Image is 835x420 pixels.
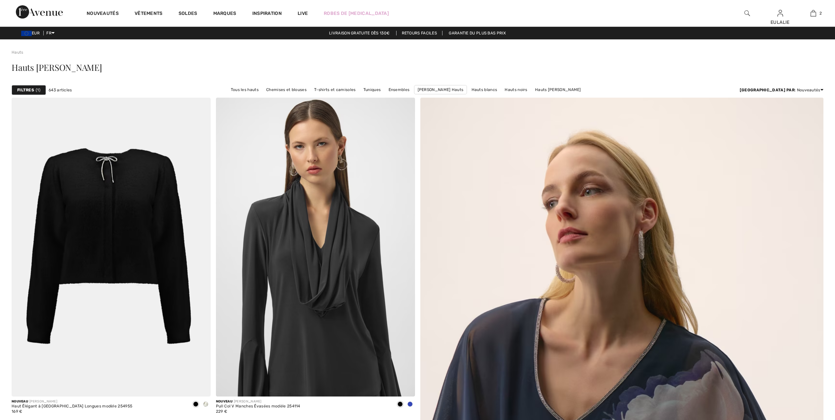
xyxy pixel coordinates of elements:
span: 643 articles [49,87,72,93]
a: Live [298,10,308,17]
img: 1ère Avenue [16,5,63,19]
a: Livraison gratuite dès 130€ [324,31,395,35]
a: T-shirts et camisoles [311,85,359,94]
img: recherche [744,9,750,17]
a: Chemises et blouses [263,85,310,94]
div: Royal Sapphire 163 [405,399,415,410]
a: Hauts blancs [468,85,501,94]
div: Black [191,399,201,410]
a: Tous les hauts [228,85,262,94]
strong: [GEOGRAPHIC_DATA] par [740,88,795,92]
div: EULALIE [764,19,796,26]
span: Hauts [PERSON_NAME] [12,62,102,73]
a: Hauts [12,50,23,55]
img: Mes infos [777,9,783,17]
div: [PERSON_NAME] [12,399,132,404]
a: 2 [797,9,829,17]
img: Euro [21,31,32,36]
img: Haut Élégant à Manches Longues modèle 254955. Noir [12,98,211,397]
div: [PERSON_NAME] [216,399,300,404]
a: Soldes [179,11,197,18]
span: 229 € [216,409,228,414]
a: Nouveautés [87,11,119,18]
span: FR [46,31,55,35]
div: Haut Élégant à [GEOGRAPHIC_DATA] Longues modèle 254955 [12,404,132,409]
span: EUR [21,31,42,35]
a: Ensembles [385,85,413,94]
a: Vêtements [135,11,163,18]
div: Winter White [201,399,211,410]
img: Mon panier [811,9,816,17]
iframe: Ouvre un widget dans lequel vous pouvez trouver plus d’informations [793,370,828,387]
span: 169 € [12,409,22,414]
img: Pull Col V Manches Évasées modèle 254114. Noir [216,98,415,397]
a: [PERSON_NAME] Hauts [414,85,467,94]
span: Nouveau [216,399,232,403]
a: Marques [213,11,236,18]
div: : Nouveautés [740,87,823,93]
a: Robes de [MEDICAL_DATA] [324,10,389,17]
a: Retours faciles [396,31,443,35]
a: Garantie du plus bas prix [443,31,511,35]
a: Tuniques [360,85,384,94]
a: Hauts noirs [501,85,530,94]
div: Black [395,399,405,410]
span: 2 [819,10,822,16]
a: Hauts [PERSON_NAME] [532,85,584,94]
span: Nouveau [12,399,28,403]
span: Inspiration [252,11,282,18]
span: 1 [36,87,40,93]
strong: Filtres [17,87,34,93]
div: Pull Col V Manches Évasées modèle 254114 [216,404,300,409]
a: Se connecter [777,10,783,16]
